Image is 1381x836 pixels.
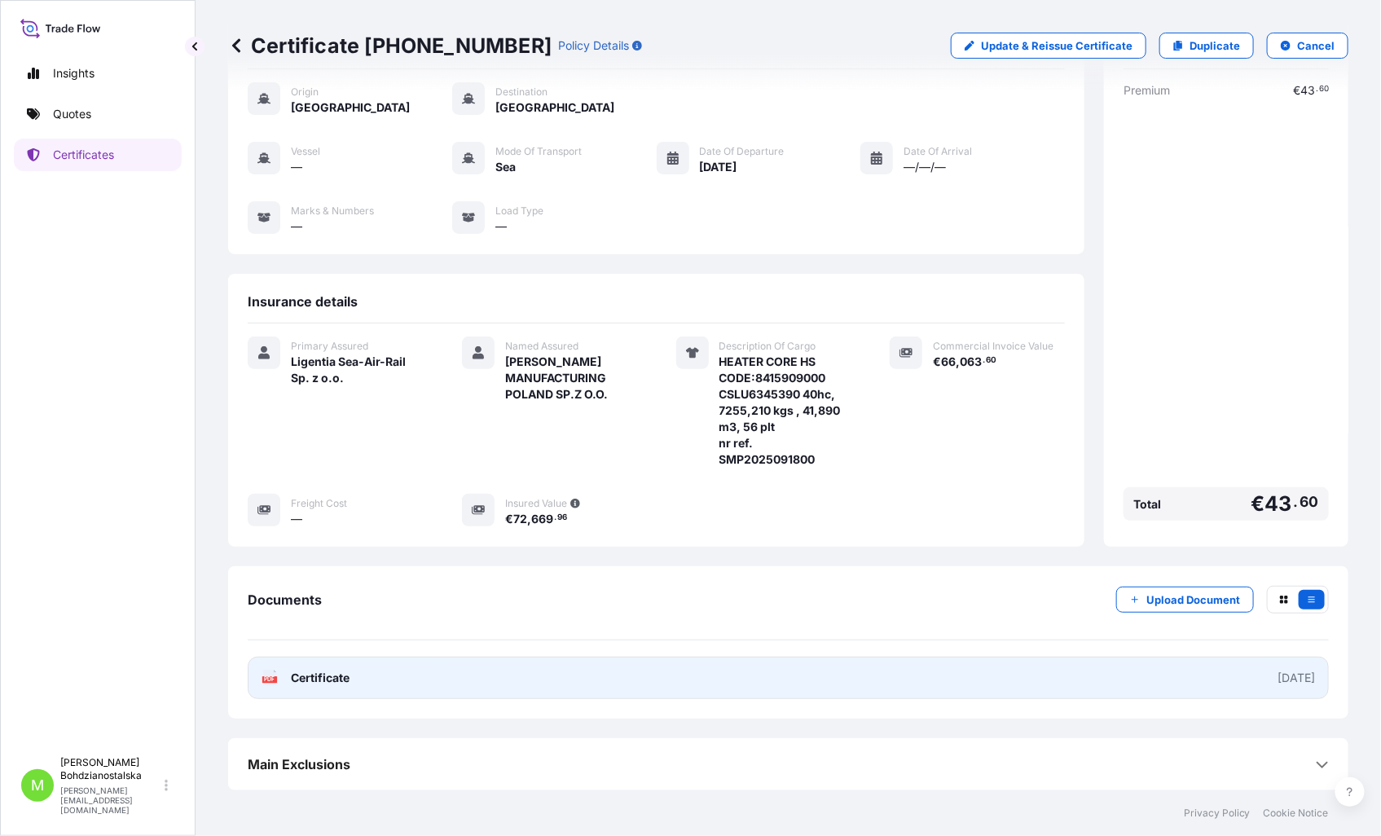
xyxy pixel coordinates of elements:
[53,147,114,163] p: Certificates
[248,293,358,310] span: Insurance details
[531,513,553,525] span: 669
[53,106,91,122] p: Quotes
[700,145,785,158] span: Date of Departure
[14,139,182,171] a: Certificates
[1319,86,1329,92] span: 60
[1267,33,1348,59] button: Cancel
[557,515,567,521] span: 96
[981,37,1133,54] p: Update & Reissue Certificate
[14,98,182,130] a: Quotes
[956,356,960,367] span: ,
[291,86,319,99] span: Origin
[228,33,552,59] p: Certificate [PHONE_NUMBER]
[983,358,985,363] span: .
[1190,37,1240,54] p: Duplicate
[941,356,956,367] span: 66
[14,57,182,90] a: Insights
[960,356,982,367] span: 063
[1297,37,1335,54] p: Cancel
[248,592,322,608] span: Documents
[933,356,941,367] span: €
[248,745,1329,784] div: Main Exclusions
[248,756,350,772] span: Main Exclusions
[1133,496,1161,513] span: Total
[505,513,513,525] span: €
[558,37,629,54] p: Policy Details
[291,497,347,510] span: Freight Cost
[495,218,507,235] span: —
[248,657,1329,699] a: PDFCertificate[DATE]
[53,65,95,81] p: Insights
[1300,85,1315,96] span: 43
[1300,497,1319,507] span: 60
[60,756,161,782] p: [PERSON_NAME] Bohdzianostalska
[291,205,374,218] span: Marks & Numbers
[291,354,423,386] span: Ligentia Sea-Air-Rail Sp. z o.o.
[505,354,637,403] span: [PERSON_NAME] MANUFACTURING POLAND SP.Z O.O.
[291,99,410,116] span: [GEOGRAPHIC_DATA]
[1316,86,1318,92] span: .
[60,785,161,815] p: [PERSON_NAME][EMAIL_ADDRESS][DOMAIN_NAME]
[505,340,578,353] span: Named Assured
[31,777,44,794] span: M
[495,86,548,99] span: Destination
[495,205,543,218] span: Load Type
[495,145,582,158] span: Mode of Transport
[1251,494,1264,514] span: €
[505,497,567,510] span: Insured Value
[291,670,350,686] span: Certificate
[291,511,302,527] span: —
[291,145,320,158] span: Vessel
[1264,807,1329,820] a: Cookie Notice
[1293,85,1300,96] span: €
[291,159,302,175] span: —
[1278,670,1315,686] div: [DATE]
[495,159,516,175] span: Sea
[1294,497,1299,507] span: .
[513,513,527,525] span: 72
[700,159,737,175] span: [DATE]
[1146,592,1240,608] p: Upload Document
[554,515,556,521] span: .
[1264,494,1291,514] span: 43
[986,358,996,363] span: 60
[291,340,368,353] span: Primary Assured
[527,513,531,525] span: ,
[495,99,614,116] span: [GEOGRAPHIC_DATA]
[1116,587,1254,613] button: Upload Document
[951,33,1146,59] a: Update & Reissue Certificate
[1159,33,1254,59] a: Duplicate
[719,340,816,353] span: Description Of Cargo
[719,354,851,468] span: HEATER CORE HS CODE:8415909000 CSLU6345390 40hc, 7255,210 kgs , 41,890 m3, 56 plt nr ref. SMP2025...
[904,159,946,175] span: —/—/—
[904,145,972,158] span: Date of Arrival
[933,340,1053,353] span: Commercial Invoice Value
[1184,807,1251,820] a: Privacy Policy
[291,218,302,235] span: —
[265,677,275,683] text: PDF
